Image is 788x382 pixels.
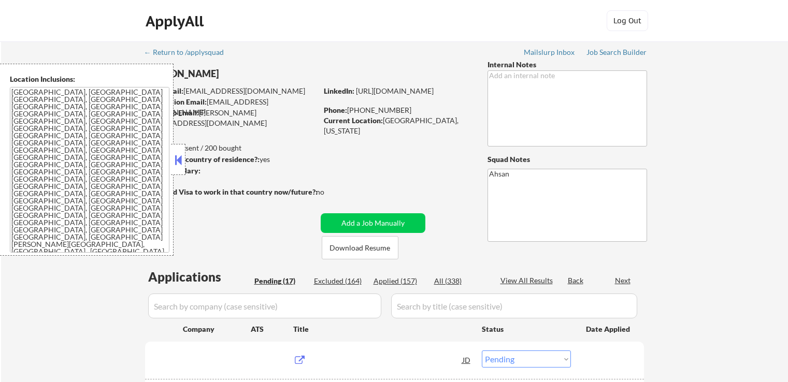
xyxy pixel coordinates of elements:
div: Next [615,275,632,286]
strong: Phone: [324,106,347,114]
div: Back [568,275,584,286]
button: Log Out [607,10,648,31]
div: ApplyAll [146,12,207,30]
div: Job Search Builder [586,49,647,56]
div: Title [293,324,472,334]
input: Search by company (case sensitive) [148,293,381,318]
div: [EMAIL_ADDRESS][DOMAIN_NAME] [146,86,317,96]
div: Status [482,319,571,338]
div: 157 sent / 200 bought [145,143,317,153]
strong: LinkedIn: [324,86,354,95]
a: Job Search Builder [586,48,647,58]
div: Excluded (164) [314,276,366,286]
div: JD [462,350,472,369]
div: [PHONE_NUMBER] [324,105,470,115]
input: Search by title (case sensitive) [391,293,637,318]
div: Mailslurp Inbox [524,49,576,56]
strong: Can work in country of residence?: [145,155,260,164]
div: Applied (157) [374,276,425,286]
div: Date Applied [586,324,632,334]
div: [PERSON_NAME][EMAIL_ADDRESS][DOMAIN_NAME] [145,108,317,128]
div: All (338) [434,276,486,286]
strong: Will need Visa to work in that country now/future?: [145,187,318,196]
div: Squad Notes [488,154,647,165]
div: [PERSON_NAME] [145,67,358,80]
div: Applications [148,271,251,283]
div: [GEOGRAPHIC_DATA], [US_STATE] [324,115,470,136]
div: View All Results [500,275,556,286]
div: yes [145,154,314,165]
div: ATS [251,324,293,334]
div: ← Return to /applysquad [144,49,234,56]
button: Add a Job Manually [321,213,425,233]
button: Download Resume [322,236,398,259]
div: [EMAIL_ADDRESS][DOMAIN_NAME] [146,97,317,117]
div: no [316,187,346,197]
div: Internal Notes [488,60,647,70]
div: Location Inclusions: [10,74,169,84]
a: [URL][DOMAIN_NAME] [356,86,434,95]
a: ← Return to /applysquad [144,48,234,58]
div: Pending (17) [254,276,306,286]
strong: Current Location: [324,116,383,125]
a: Mailslurp Inbox [524,48,576,58]
div: Company [183,324,251,334]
